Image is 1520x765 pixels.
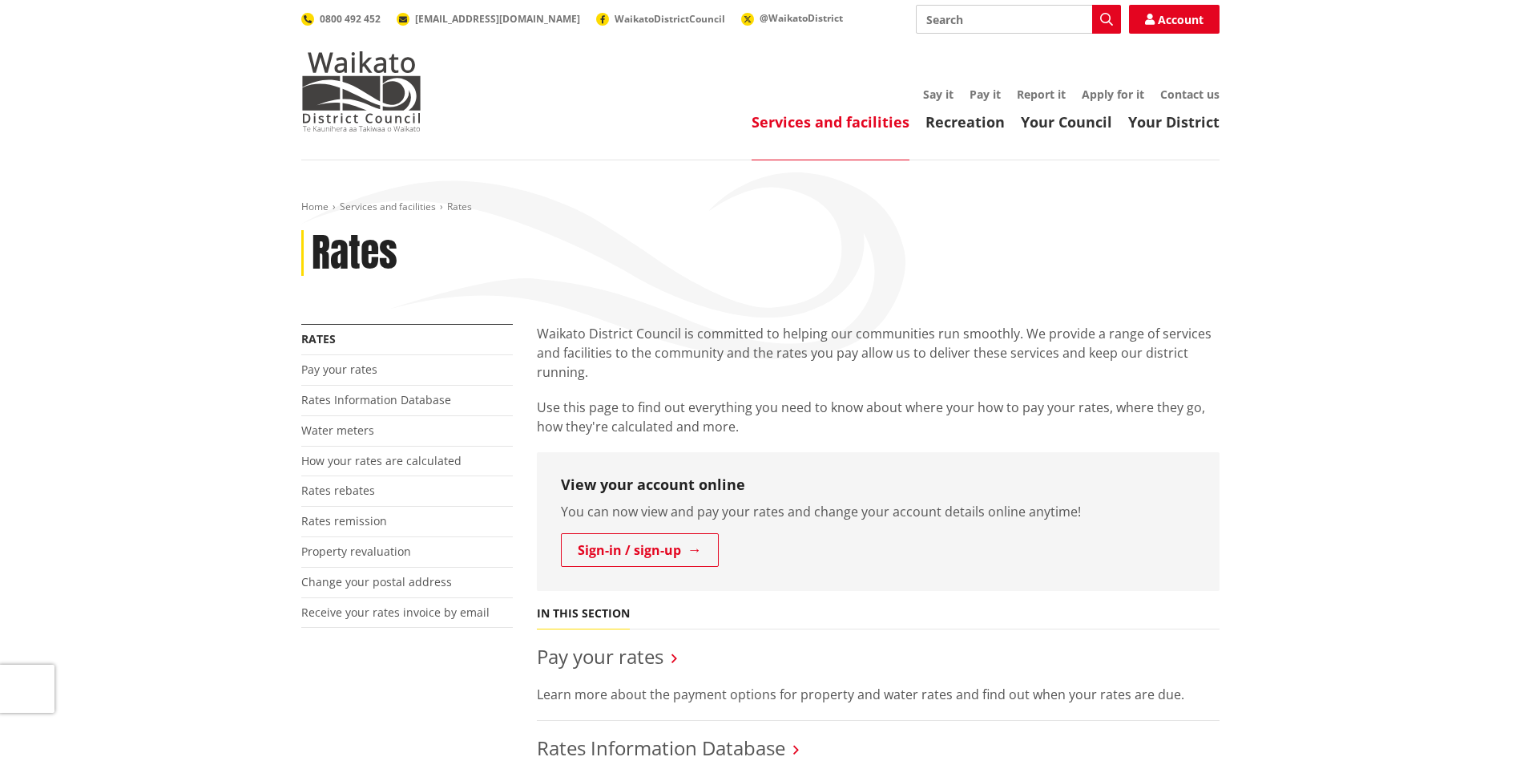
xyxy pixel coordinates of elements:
p: Learn more about the payment options for property and water rates and find out when your rates ar... [537,685,1220,704]
a: [EMAIL_ADDRESS][DOMAIN_NAME] [397,12,580,26]
h5: In this section [537,607,630,621]
a: Report it [1017,87,1066,102]
a: Property revaluation [301,544,411,559]
img: Waikato District Council - Te Kaunihera aa Takiwaa o Waikato [301,51,421,132]
input: Search input [916,5,1121,34]
a: Your District [1128,112,1220,132]
a: Home [301,200,329,213]
nav: breadcrumb [301,200,1220,214]
a: Recreation [925,112,1005,132]
a: Change your postal address [301,574,452,589]
p: Waikato District Council is committed to helping our communities run smoothly. We provide a range... [537,324,1220,382]
span: @WaikatoDistrict [760,11,843,25]
a: WaikatoDistrictCouncil [596,12,725,26]
a: Your Council [1021,112,1112,132]
a: How your rates are calculated [301,453,462,468]
a: Rates remission [301,513,387,528]
a: Rates rebates [301,483,375,498]
a: Pay it [970,87,1001,102]
a: Rates Information Database [537,735,785,761]
a: @WaikatoDistrict [741,11,843,25]
a: Services and facilities [752,112,909,132]
a: Rates [301,331,336,346]
a: Receive your rates invoice by email [301,605,490,620]
a: Pay your rates [301,362,377,377]
a: Sign-in / sign-up [561,533,719,567]
a: Rates Information Database [301,392,451,407]
a: Contact us [1160,87,1220,102]
span: WaikatoDistrictCouncil [615,12,725,26]
p: You can now view and pay your rates and change your account details online anytime! [561,502,1195,521]
a: Pay your rates [537,643,663,670]
a: 0800 492 452 [301,12,381,26]
a: Account [1129,5,1220,34]
a: Apply for it [1082,87,1144,102]
p: Use this page to find out everything you need to know about where your how to pay your rates, whe... [537,398,1220,436]
a: Say it [923,87,954,102]
h1: Rates [312,230,397,277]
h3: View your account online [561,476,1195,494]
span: Rates [447,200,472,213]
span: [EMAIL_ADDRESS][DOMAIN_NAME] [415,12,580,26]
a: Water meters [301,423,374,438]
a: Services and facilities [340,200,436,213]
span: 0800 492 452 [320,12,381,26]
